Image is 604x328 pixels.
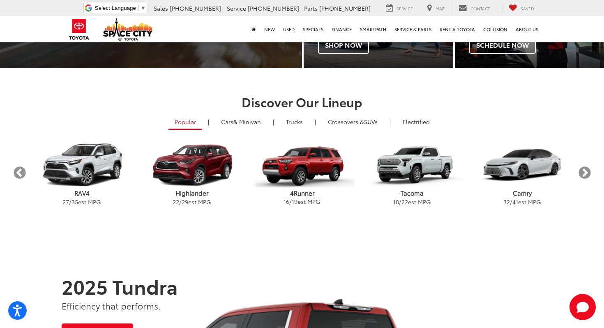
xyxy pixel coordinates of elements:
span: 27 [62,198,69,206]
button: Toggle Chat Window [569,294,596,320]
p: / est MPG [137,198,247,206]
a: Map [421,4,451,13]
p: / est MPG [467,198,577,206]
a: Finance [327,16,356,42]
span: Select Language [95,5,136,11]
a: SUVs [322,115,384,129]
a: My Saved Vehicles [503,4,540,13]
span: [PHONE_NUMBER] [248,4,299,12]
img: Toyota Highlander [140,143,244,187]
p: Camry [467,189,577,197]
p: / est MPG [27,198,137,206]
a: Home [248,16,260,42]
span: 41 [512,198,518,206]
img: Toyota Camry [470,143,575,187]
a: Popular [168,115,202,130]
li: | [387,118,393,126]
span: 19 [292,197,297,206]
img: Toyota Tacoma [360,143,465,187]
img: Space City Toyota [103,18,152,41]
li: | [313,118,318,126]
a: Trucks [280,115,309,129]
a: Collision [479,16,512,42]
a: Service & Parts [390,16,436,42]
button: Next [577,166,592,180]
aside: carousel [12,136,592,210]
button: Previous [12,166,27,180]
span: Parts [304,4,318,12]
svg: Start Chat [569,294,596,320]
h2: Discover Our Lineup [12,95,592,109]
a: Cars [215,115,267,129]
li: | [271,118,276,126]
span: 32 [503,198,510,206]
img: Toyota RAV4 [30,143,134,187]
span: Shop Now [318,37,369,54]
span: [PHONE_NUMBER] [170,4,221,12]
strong: 2025 Tundra [62,272,178,300]
span: Schedule Now [469,37,536,54]
a: Electrified [397,115,436,129]
span: Saved [521,5,534,12]
span: Contact [470,5,490,12]
a: SmartPath [356,16,390,42]
p: 4Runner [247,189,357,197]
span: Map [436,5,445,12]
p: Efficiency that performs. [62,300,542,312]
a: Specials [299,16,327,42]
span: Service [227,4,246,12]
span: Service [397,5,413,12]
span: & Minivan [233,118,261,126]
li: | [206,118,211,126]
span: 16 [284,197,289,206]
a: Service [380,4,419,13]
span: Sales [154,4,168,12]
p: / est MPG [247,197,357,206]
img: Toyota 4Runner [250,143,355,187]
span: 22 [401,198,408,206]
span: ▼ [141,5,146,11]
span: [PHONE_NUMBER] [319,4,371,12]
img: Toyota [64,16,95,43]
a: New [260,16,279,42]
p: Tacoma [357,189,467,197]
a: About Us [512,16,542,42]
span: 29 [182,198,188,206]
p: RAV4 [27,189,137,197]
span: 18 [393,198,399,206]
a: Used [279,16,299,42]
span: 35 [71,198,78,206]
a: Rent a Toyota [436,16,479,42]
p: Highlander [137,189,247,197]
a: Contact [452,4,496,13]
span: Crossovers & [328,118,364,126]
p: / est MPG [357,198,467,206]
a: Select Language​ [95,5,146,11]
span: 22 [173,198,179,206]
